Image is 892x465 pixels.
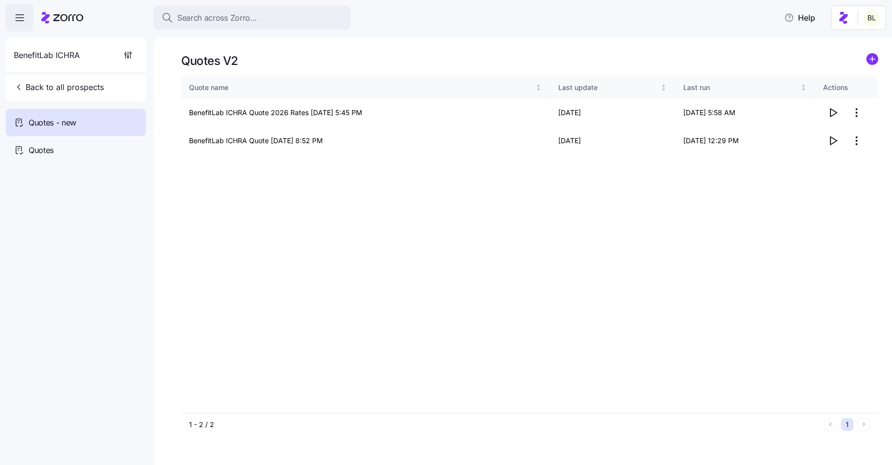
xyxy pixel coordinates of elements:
[181,127,550,155] td: BenefitLab ICHRA Quote [DATE] 8:52 PM
[776,8,823,28] button: Help
[824,418,837,431] button: Previous page
[189,82,533,93] div: Quote name
[154,6,350,30] button: Search across Zorro...
[181,53,238,68] h1: Quotes V2
[550,127,675,155] td: [DATE]
[558,82,659,93] div: Last update
[866,53,878,68] a: add icon
[841,418,854,431] button: 1
[800,84,807,91] div: Not sorted
[864,10,880,26] img: 2fabda6663eee7a9d0b710c60bc473af
[866,53,878,65] svg: add icon
[14,49,80,62] span: BenefitLab ICHRA
[10,77,108,97] button: Back to all prospects
[675,127,815,155] td: [DATE] 12:29 PM
[177,12,257,24] span: Search across Zorro...
[181,76,550,99] th: Quote nameNot sorted
[14,81,104,93] span: Back to all prospects
[29,117,76,129] span: Quotes - new
[660,84,667,91] div: Not sorted
[675,76,815,99] th: Last runNot sorted
[784,12,815,24] span: Help
[189,420,820,430] div: 1 - 2 / 2
[823,82,870,93] div: Actions
[550,76,675,99] th: Last updateNot sorted
[550,99,675,127] td: [DATE]
[675,99,815,127] td: [DATE] 5:58 AM
[683,82,798,93] div: Last run
[858,418,870,431] button: Next page
[29,144,54,156] span: Quotes
[6,109,146,136] a: Quotes - new
[181,99,550,127] td: BenefitLab ICHRA Quote 2026 Rates [DATE] 5:45 PM
[6,136,146,164] a: Quotes
[535,84,542,91] div: Not sorted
